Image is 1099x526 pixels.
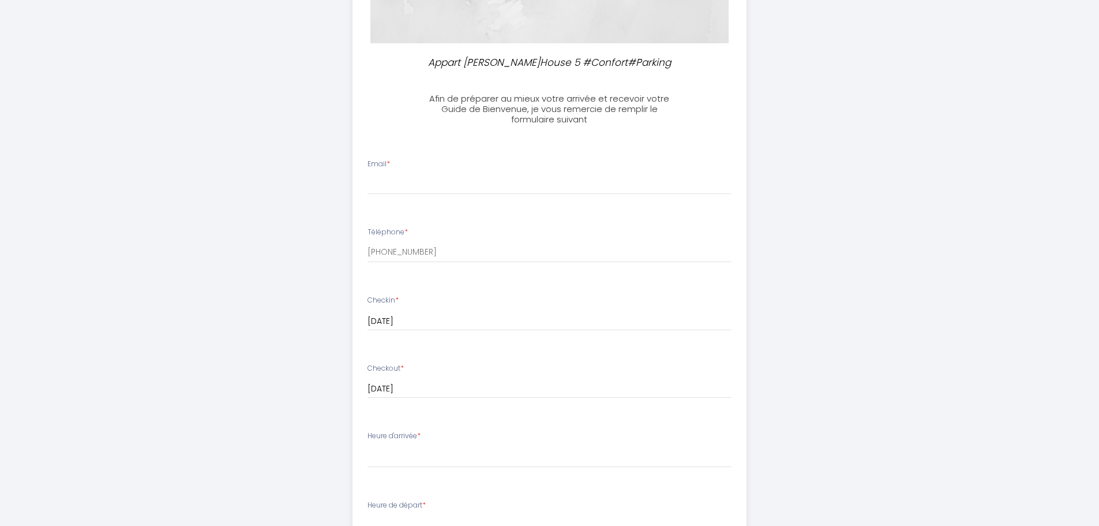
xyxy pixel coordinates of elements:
h3: Afin de préparer au mieux votre arrivée et recevoir votre Guide de Bienvenue, je vous remercie de... [421,94,678,125]
label: Heure d'arrivée [367,431,421,442]
label: Email [367,159,390,170]
label: Téléphone [367,227,408,238]
p: Appart [PERSON_NAME]House 5 #Confort#Parking [426,55,673,70]
label: Checkout [367,363,404,374]
label: Checkin [367,295,399,306]
label: Heure de départ [367,500,426,511]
